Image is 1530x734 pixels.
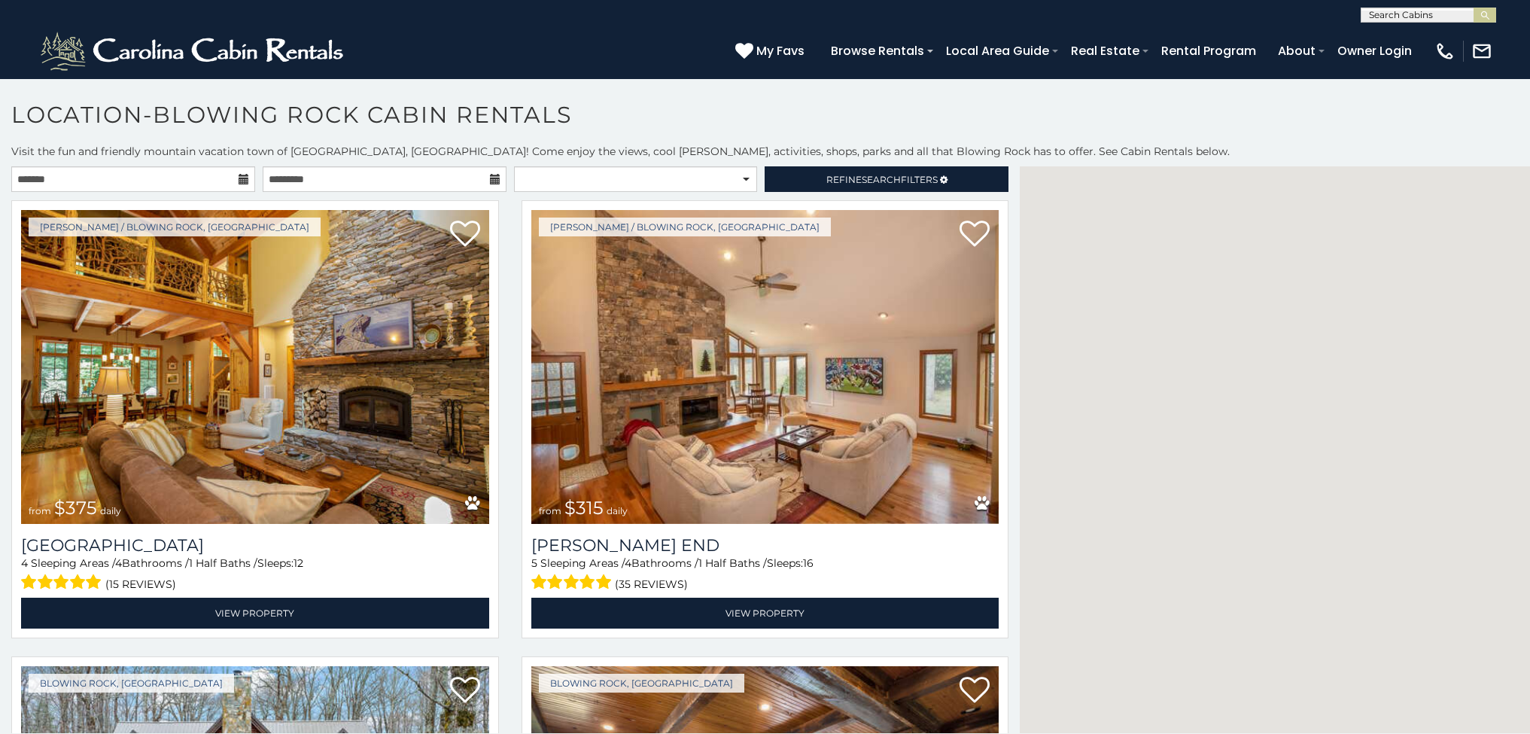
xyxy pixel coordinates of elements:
a: from $375 daily [21,210,489,524]
img: mail-regular-white.png [1471,41,1492,62]
span: My Favs [756,41,805,60]
a: Add to favorites [450,675,480,707]
span: (15 reviews) [105,574,176,594]
a: Real Estate [1063,38,1147,64]
a: My Favs [735,41,808,61]
a: from $315 daily [531,210,999,524]
a: About [1270,38,1323,64]
span: Search [862,174,901,185]
a: Add to favorites [450,219,480,251]
span: 4 [115,556,122,570]
a: Add to favorites [960,675,990,707]
span: (35 reviews) [615,574,688,594]
span: 1 Half Baths / [698,556,767,570]
span: 12 [294,556,303,570]
a: [PERSON_NAME] / Blowing Rock, [GEOGRAPHIC_DATA] [539,218,831,236]
img: phone-regular-white.png [1434,41,1455,62]
span: from [29,505,51,516]
span: from [539,505,561,516]
a: Blowing Rock, [GEOGRAPHIC_DATA] [539,674,744,693]
span: Refine Filters [826,174,938,185]
h3: Mountain Song Lodge [21,535,489,556]
span: $315 [564,497,604,519]
a: Owner Login [1330,38,1419,64]
span: 4 [625,556,631,570]
span: 16 [803,556,814,570]
div: Sleeping Areas / Bathrooms / Sleeps: [531,556,999,594]
a: Add to favorites [960,219,990,251]
a: Local Area Guide [938,38,1057,64]
span: $375 [54,497,97,519]
a: Browse Rentals [823,38,932,64]
a: View Property [21,598,489,629]
a: [GEOGRAPHIC_DATA] [21,535,489,556]
span: 4 [21,556,28,570]
img: 1714398144_thumbnail.jpeg [531,210,999,524]
img: 1714397922_thumbnail.jpeg [21,210,489,524]
a: View Property [531,598,999,629]
span: daily [607,505,628,516]
a: Blowing Rock, [GEOGRAPHIC_DATA] [29,674,234,693]
span: 1 Half Baths / [189,556,257,570]
span: 5 [531,556,537,570]
a: RefineSearchFilters [765,166,1008,192]
a: [PERSON_NAME] End [531,535,999,556]
a: [PERSON_NAME] / Blowing Rock, [GEOGRAPHIC_DATA] [29,218,321,236]
div: Sleeping Areas / Bathrooms / Sleeps: [21,556,489,594]
span: daily [100,505,121,516]
a: Rental Program [1154,38,1264,64]
h3: Moss End [531,535,999,556]
img: White-1-2.png [38,29,350,74]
